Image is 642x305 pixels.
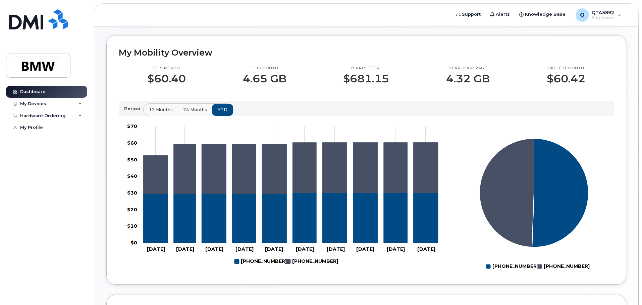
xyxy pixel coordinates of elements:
[592,10,614,15] span: QTA3892
[451,8,485,21] a: Support
[356,246,374,252] tspan: [DATE]
[130,240,137,246] tspan: $0
[580,11,585,19] span: Q
[149,106,173,113] span: 12 months
[234,256,287,267] g: 864-552-0401
[571,8,626,22] div: QTA3892
[286,256,338,267] g: 864-205-0082
[462,11,481,18] span: Support
[480,138,590,272] g: Chart
[127,190,137,196] tspan: $30
[613,276,637,300] iframe: Messenger Launcher
[265,246,283,252] tspan: [DATE]
[243,66,286,71] p: This month
[480,138,589,247] g: Series
[147,246,165,252] tspan: [DATE]
[124,105,143,112] p: Period
[485,8,515,21] a: Alerts
[127,140,137,146] tspan: $60
[343,66,389,71] p: Yearly total
[343,73,389,85] p: $681.15
[235,246,254,252] tspan: [DATE]
[147,66,186,71] p: This month
[592,15,614,20] span: Employee
[127,173,137,179] tspan: $40
[296,246,314,252] tspan: [DATE]
[176,246,194,252] tspan: [DATE]
[515,8,570,21] a: Knowledge Base
[417,246,435,252] tspan: [DATE]
[234,256,338,267] g: Legend
[547,73,585,85] p: $60.42
[525,11,566,18] span: Knowledge Base
[143,193,438,243] g: 864-552-0401
[119,48,614,58] h2: My Mobility Overview
[446,73,490,85] p: 4.32 GB
[205,246,223,252] tspan: [DATE]
[183,106,207,113] span: 24 months
[547,66,585,71] p: Highest month
[387,246,405,252] tspan: [DATE]
[486,261,590,272] g: Legend
[446,66,490,71] p: Yearly average
[496,11,510,18] span: Alerts
[127,206,137,212] tspan: $20
[127,156,137,162] tspan: $50
[143,142,438,194] g: 864-205-0082
[327,246,345,252] tspan: [DATE]
[127,123,137,129] tspan: $70
[147,73,186,85] p: $60.40
[127,123,441,267] g: Chart
[127,223,137,229] tspan: $10
[243,73,286,85] p: 4.65 GB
